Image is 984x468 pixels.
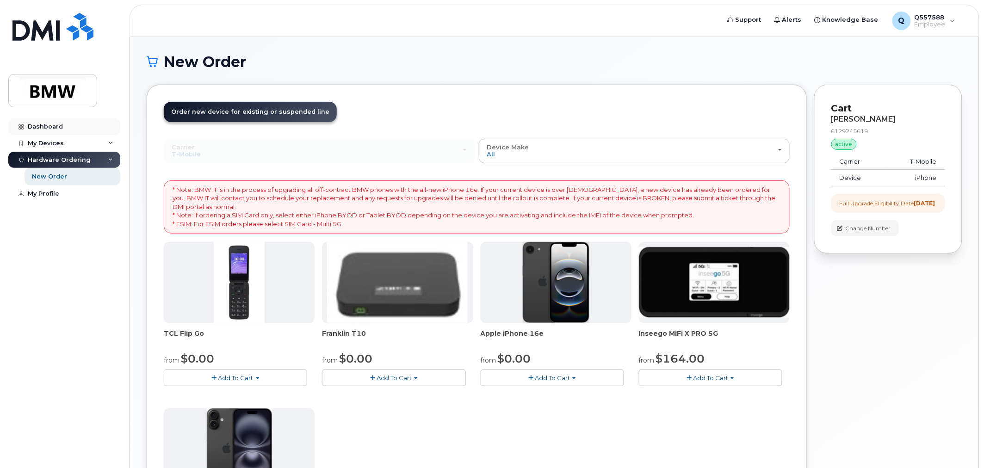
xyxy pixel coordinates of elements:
[327,242,468,323] img: t10.jpg
[639,369,782,386] button: Add To Cart
[487,143,529,151] span: Device Make
[498,352,531,365] span: $0.00
[322,329,473,347] div: Franklin T10
[831,115,945,123] div: [PERSON_NAME]
[487,150,495,158] span: All
[322,369,465,386] button: Add To Cart
[840,199,935,207] div: Full Upgrade Eligibility Date
[914,200,935,207] strong: [DATE]
[523,242,589,323] img: iphone16e.png
[218,374,254,382] span: Add To Cart
[322,356,338,364] small: from
[831,102,945,115] p: Cart
[479,139,790,163] button: Device Make All
[173,185,781,228] p: * Note: BMW IT is in the process of upgrading all off-contract BMW phones with the all-new iPhone...
[885,170,945,186] td: iPhone
[164,356,179,364] small: from
[164,369,307,386] button: Add To Cart
[481,356,496,364] small: from
[656,352,705,365] span: $164.00
[171,108,329,115] span: Order new device for existing or suspended line
[885,154,945,170] td: T-Mobile
[831,220,899,236] button: Change Number
[639,329,790,347] div: Inseego MiFi X PRO 5G
[339,352,372,365] span: $0.00
[377,374,412,382] span: Add To Cart
[846,224,891,233] span: Change Number
[214,242,265,323] img: TCL_FLIP_MODE.jpg
[639,356,655,364] small: from
[147,54,962,70] h1: New Order
[181,352,214,365] span: $0.00
[944,428,977,461] iframe: Messenger Launcher
[831,127,945,135] div: 6129245619
[639,247,790,318] img: cut_small_inseego_5G.jpg
[831,154,885,170] td: Carrier
[831,170,885,186] td: Device
[831,139,857,150] div: active
[481,369,624,386] button: Add To Cart
[164,329,315,347] div: TCL Flip Go
[535,374,570,382] span: Add To Cart
[693,374,728,382] span: Add To Cart
[481,329,631,347] div: Apple iPhone 16e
